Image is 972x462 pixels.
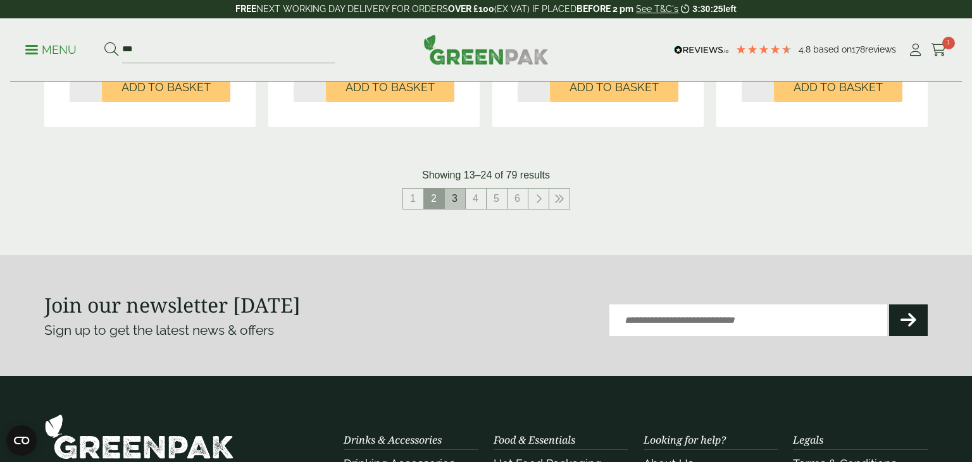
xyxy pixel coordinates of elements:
button: Add to Basket [326,72,454,102]
p: Showing 13–24 of 79 results [422,168,550,183]
img: REVIEWS.io [674,46,729,54]
p: Sign up to get the latest news & offers [44,320,442,340]
span: Add to Basket [794,80,883,94]
span: reviews [865,44,896,54]
strong: BEFORE 2 pm [576,4,633,14]
i: Cart [931,44,947,56]
button: Add to Basket [550,72,678,102]
span: Add to Basket [346,80,435,94]
button: Add to Basket [774,72,902,102]
a: Menu [25,42,77,55]
a: 3 [445,189,465,209]
div: 4.78 Stars [735,44,792,55]
span: left [723,4,737,14]
span: Add to Basket [121,80,211,94]
a: 5 [487,189,507,209]
a: 6 [508,189,528,209]
a: 1 [931,41,947,59]
button: Open CMP widget [6,425,37,456]
p: Menu [25,42,77,58]
span: 3:30:25 [692,4,723,14]
a: 1 [403,189,423,209]
strong: Join our newsletter [DATE] [44,291,301,318]
a: See T&C's [636,4,678,14]
i: My Account [907,44,923,56]
button: Add to Basket [102,72,230,102]
span: Based on [813,44,852,54]
span: Add to Basket [570,80,659,94]
span: 1 [942,37,955,49]
span: 4.8 [799,44,813,54]
span: 2 [424,189,444,209]
a: 4 [466,189,486,209]
span: 178 [852,44,865,54]
strong: OVER £100 [448,4,494,14]
img: GreenPak Supplies [44,414,234,460]
img: GreenPak Supplies [423,34,549,65]
strong: FREE [235,4,256,14]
